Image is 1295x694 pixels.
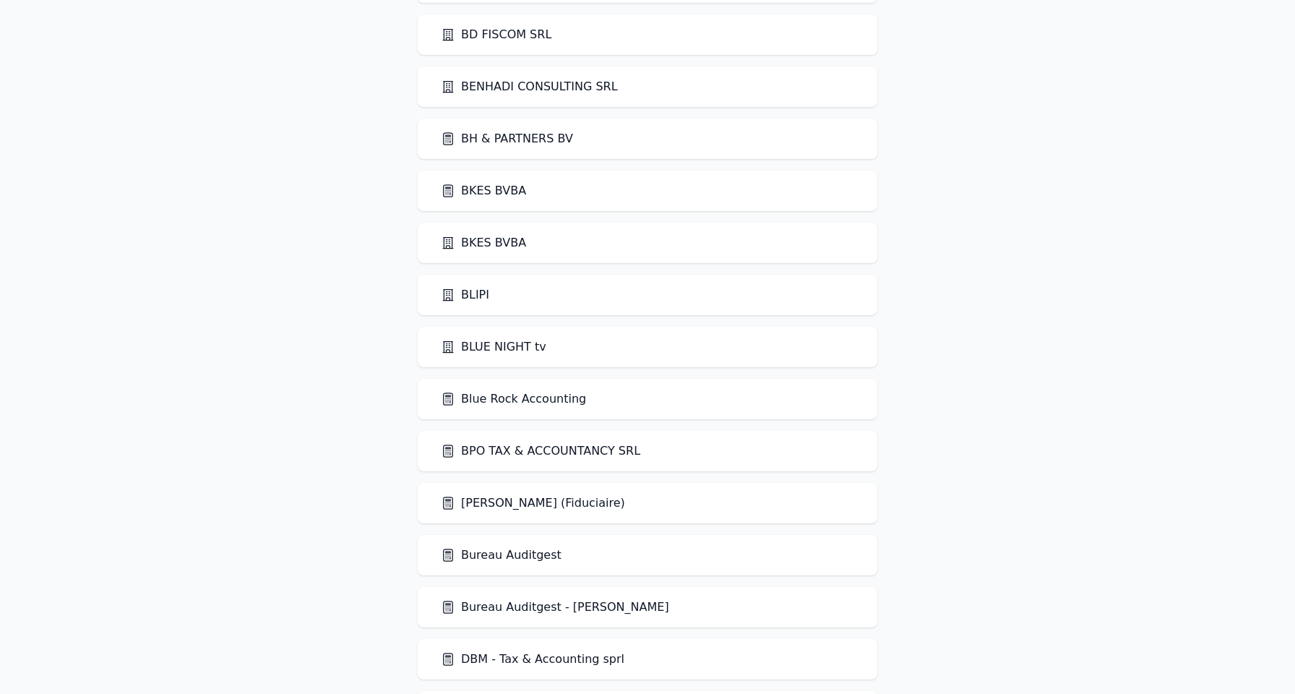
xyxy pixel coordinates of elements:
[441,26,551,43] a: BD FISCOM SRL
[441,390,586,408] a: Blue Rock Accounting
[441,286,489,304] a: BLIPI
[441,442,640,460] a: BPO TAX & ACCOUNTANCY SRL
[441,338,546,356] a: BLUE NIGHT tv
[441,182,526,200] a: BKES BVBA
[441,651,624,668] a: DBM - Tax & Accounting sprl
[441,494,625,512] a: [PERSON_NAME] (Fiduciaire)
[441,234,526,252] a: BKES BVBA
[441,547,562,564] a: Bureau Auditgest
[441,599,669,616] a: Bureau Auditgest - [PERSON_NAME]
[441,130,573,147] a: BH & PARTNERS BV
[441,78,618,95] a: BENHADI CONSULTING SRL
